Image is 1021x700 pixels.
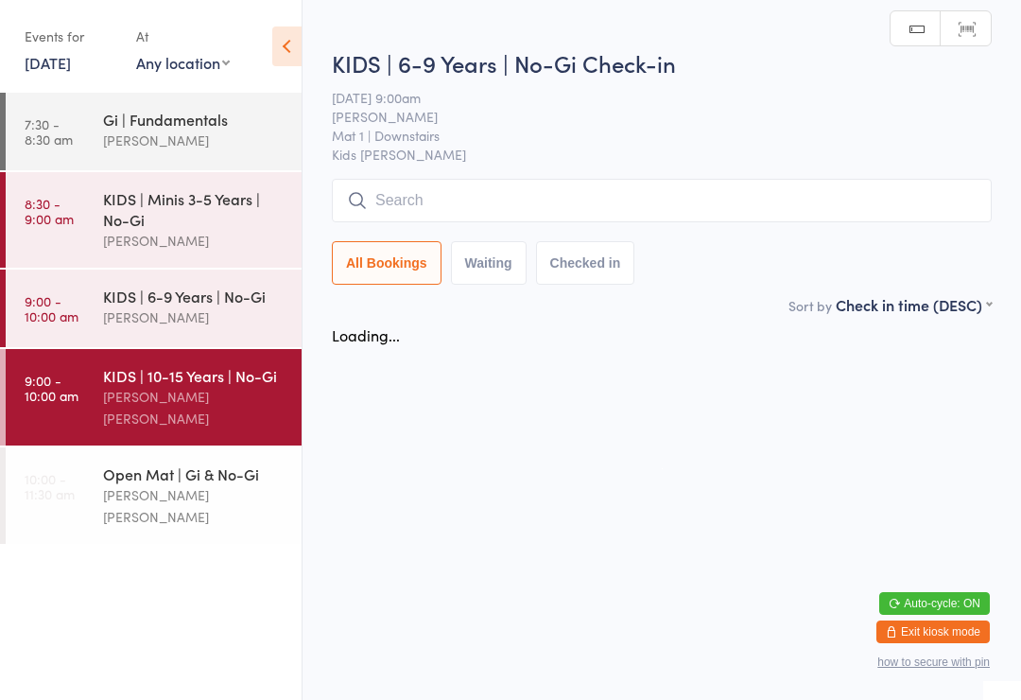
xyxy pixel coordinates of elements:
[6,349,302,446] a: 9:00 -10:00 amKIDS | 10-15 Years | No-Gi[PERSON_NAME] [PERSON_NAME]
[6,270,302,347] a: 9:00 -10:00 amKIDS | 6-9 Years | No-Gi[PERSON_NAME]
[103,365,286,386] div: KIDS | 10-15 Years | No-Gi
[25,293,78,324] time: 9:00 - 10:00 am
[6,172,302,268] a: 8:30 -9:00 amKIDS | Minis 3-5 Years | No-Gi[PERSON_NAME]
[879,592,990,615] button: Auto-cycle: ON
[332,88,962,107] span: [DATE] 9:00am
[25,471,75,501] time: 10:00 - 11:30 am
[332,179,992,222] input: Search
[103,306,286,328] div: [PERSON_NAME]
[25,196,74,226] time: 8:30 - 9:00 am
[136,21,230,52] div: At
[103,484,286,528] div: [PERSON_NAME] [PERSON_NAME]
[103,386,286,429] div: [PERSON_NAME] [PERSON_NAME]
[332,241,441,285] button: All Bookings
[536,241,635,285] button: Checked in
[103,286,286,306] div: KIDS | 6-9 Years | No-Gi
[788,296,832,315] label: Sort by
[103,109,286,130] div: Gi | Fundamentals
[103,464,286,484] div: Open Mat | Gi & No-Gi
[451,241,527,285] button: Waiting
[332,107,962,126] span: [PERSON_NAME]
[332,324,400,345] div: Loading...
[332,47,992,79] h2: KIDS | 6-9 Years | No-Gi Check-in
[103,188,286,230] div: KIDS | Minis 3-5 Years | No-Gi
[332,126,962,145] span: Mat 1 | Downstairs
[103,230,286,252] div: [PERSON_NAME]
[103,130,286,151] div: [PERSON_NAME]
[25,116,73,147] time: 7:30 - 8:30 am
[332,145,992,164] span: Kids [PERSON_NAME]
[25,21,117,52] div: Events for
[25,52,71,73] a: [DATE]
[6,93,302,170] a: 7:30 -8:30 amGi | Fundamentals[PERSON_NAME]
[25,373,78,403] time: 9:00 - 10:00 am
[877,656,990,669] button: how to secure with pin
[136,52,230,73] div: Any location
[876,621,990,643] button: Exit kiosk mode
[836,294,992,315] div: Check in time (DESC)
[6,447,302,544] a: 10:00 -11:30 amOpen Mat | Gi & No-Gi[PERSON_NAME] [PERSON_NAME]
